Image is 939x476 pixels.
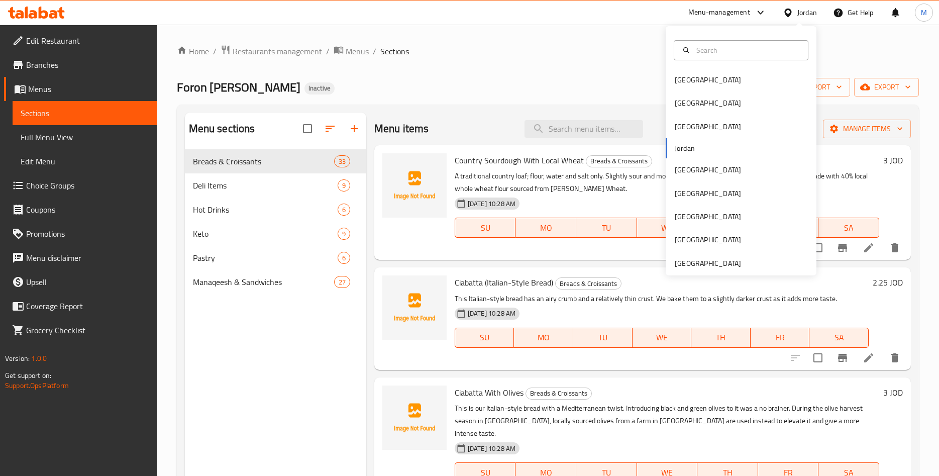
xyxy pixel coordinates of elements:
span: Coverage Report [26,300,149,312]
button: import [786,78,850,97]
span: Promotions [26,228,149,240]
div: Breads & Croissants [555,277,621,290]
div: items [338,179,350,192]
a: Edit Menu [13,149,157,173]
div: Breads & Croissants [526,388,592,400]
button: delete [883,236,907,260]
input: Search [692,45,802,56]
a: Coupons [4,198,157,222]
a: Menus [4,77,157,101]
a: Home [177,45,209,57]
li: / [326,45,330,57]
span: M [921,7,927,18]
span: Grocery Checklist [26,324,149,336]
span: 27 [335,277,350,287]
div: [GEOGRAPHIC_DATA] [675,164,741,175]
span: TU [580,221,633,235]
img: Country Sourdough With Local Wheat [382,153,447,218]
span: Breads & Croissants [193,155,334,167]
nav: Menu sections [185,145,366,298]
button: delete [883,346,907,370]
span: 6 [338,205,350,215]
button: Add section [342,117,366,141]
p: This is our Italian-style bread with a Mediterranean twist. Introducing black and green olives to... [455,402,879,440]
button: FR [751,328,810,348]
div: [GEOGRAPHIC_DATA] [675,234,741,245]
div: items [334,155,350,167]
a: Grocery Checklist [4,318,157,342]
a: Support.OpsPlatform [5,379,69,392]
span: Edit Restaurant [26,35,149,47]
span: Foron [PERSON_NAME] [177,76,300,99]
div: items [338,228,350,240]
h2: Menu sections [189,121,255,136]
img: Ciabatta (Italian-Style Bread) [382,275,447,340]
span: export [862,81,911,93]
div: [GEOGRAPHIC_DATA] [675,258,741,269]
div: Manaqeesh & Sandwiches27 [185,270,366,294]
a: Edit menu item [863,242,875,254]
a: Menus [334,45,369,58]
button: TU [573,328,633,348]
span: TU [577,330,629,345]
span: FR [755,330,806,345]
button: MO [514,328,573,348]
div: Pastry [193,252,338,264]
span: Get support on: [5,369,51,382]
span: Breads & Croissants [526,388,591,399]
a: Choice Groups [4,173,157,198]
button: SA [818,218,879,238]
span: Manage items [831,123,903,135]
span: 9 [338,181,350,191]
span: Coupons [26,204,149,216]
span: Menus [28,83,149,95]
span: Inactive [304,84,335,92]
span: SA [813,330,865,345]
li: / [373,45,376,57]
li: / [213,45,217,57]
span: Restaurants management [233,45,322,57]
div: items [338,204,350,216]
span: Breads & Croissants [586,155,652,167]
div: Keto9 [185,222,366,246]
div: items [338,252,350,264]
button: TH [691,328,751,348]
div: [GEOGRAPHIC_DATA] [675,98,741,109]
a: Edit Restaurant [4,29,157,53]
div: Inactive [304,82,335,94]
button: SA [809,328,869,348]
h6: 3 JOD [883,386,903,400]
span: 33 [335,157,350,166]
span: Select all sections [297,118,318,139]
span: Select to update [807,347,828,368]
button: MO [515,218,576,238]
span: Breads & Croissants [556,278,621,290]
div: Keto [193,228,338,240]
span: Sections [380,45,409,57]
span: Hot Drinks [193,204,338,216]
span: SU [459,221,511,235]
span: Deli Items [193,179,338,192]
div: [GEOGRAPHIC_DATA] [675,188,741,199]
span: import [794,81,842,93]
div: Pastry6 [185,246,366,270]
button: Manage items [823,120,911,138]
div: items [334,276,350,288]
span: Edit Menu [21,155,149,167]
span: Upsell [26,276,149,288]
div: [GEOGRAPHIC_DATA] [675,121,741,132]
span: 6 [338,253,350,263]
a: Menu disclaimer [4,246,157,270]
a: Coverage Report [4,294,157,318]
span: Ciabatta With Olives [455,385,524,400]
button: SU [455,218,515,238]
a: Restaurants management [221,45,322,58]
button: TU [576,218,637,238]
button: WE [637,218,698,238]
span: WE [641,221,694,235]
nav: breadcrumb [177,45,919,58]
span: Manaqeesh & Sandwiches [193,276,334,288]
